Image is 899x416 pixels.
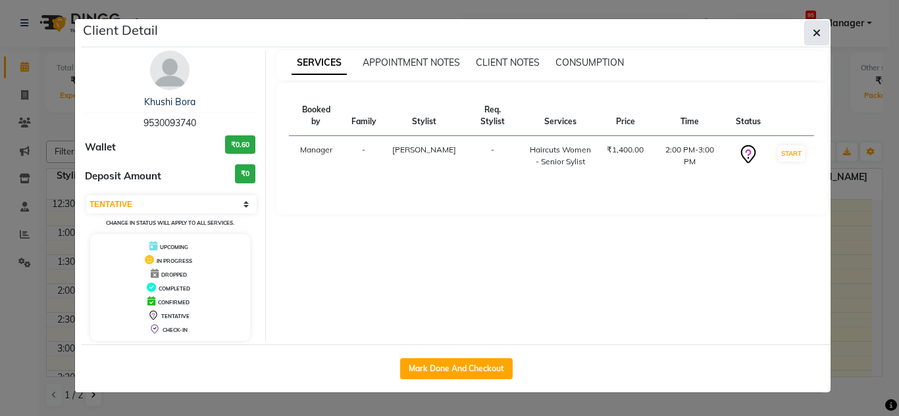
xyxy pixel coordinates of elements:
img: avatar [150,51,190,90]
span: Deposit Amount [85,169,161,184]
span: TENTATIVE [161,313,190,319]
td: - [464,136,522,176]
div: ₹1,400.00 [607,144,644,156]
span: CHECK-IN [163,327,188,333]
small: Change in status will apply to all services. [106,220,234,226]
span: COMPLETED [159,285,190,292]
th: Req. Stylist [464,96,522,136]
span: DROPPED [161,271,187,278]
th: Price [599,96,652,136]
span: CONFIRMED [158,299,190,306]
td: Manager [289,136,344,176]
span: IN PROGRESS [157,258,192,264]
a: Khushi Bora [144,96,195,108]
h5: Client Detail [83,20,158,40]
th: Status [728,96,769,136]
span: CLIENT NOTES [476,57,540,68]
span: UPCOMING [160,244,188,250]
span: Wallet [85,140,116,155]
th: Booked by [289,96,344,136]
button: Mark Done And Checkout [400,358,513,379]
div: Haircuts Women - Senior Sylist [530,144,592,168]
th: Stylist [384,96,464,136]
th: Family [344,96,384,136]
h3: ₹0 [235,164,255,183]
span: 9530093740 [143,117,196,129]
span: [PERSON_NAME] [392,145,456,154]
th: Services [522,96,600,136]
h3: ₹0.60 [225,135,255,154]
td: 2:00 PM-3:00 PM [652,136,728,176]
th: Time [652,96,728,136]
span: CONSUMPTION [555,57,624,68]
td: - [344,136,384,176]
span: SERVICES [292,51,347,75]
button: START [778,145,805,162]
span: APPOINTMENT NOTES [363,57,460,68]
